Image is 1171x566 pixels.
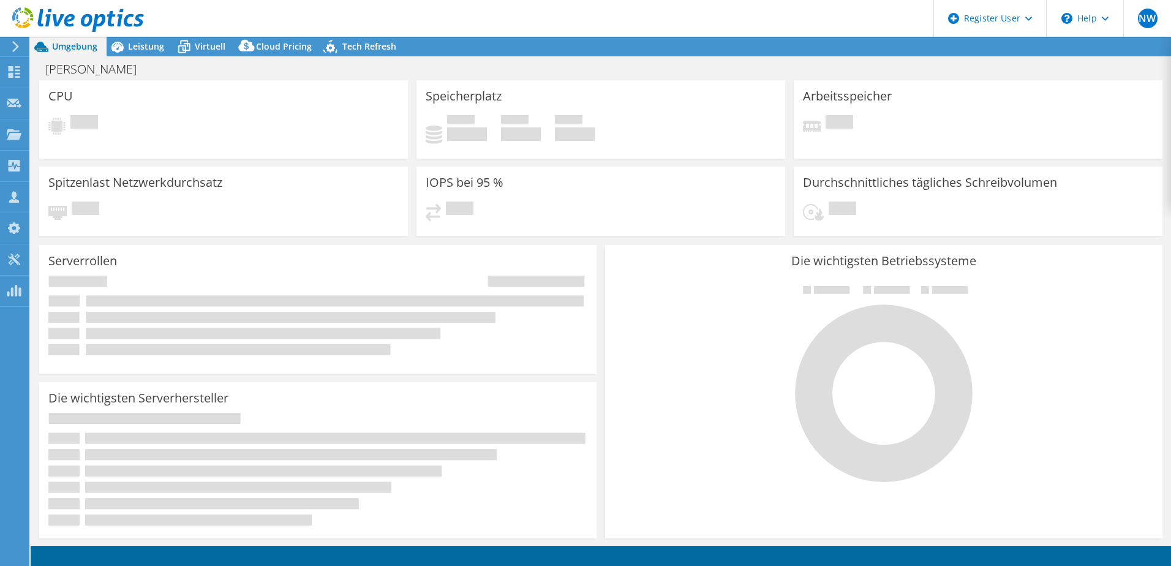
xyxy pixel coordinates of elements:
h3: Durchschnittliches tägliches Schreibvolumen [803,176,1057,189]
span: Virtuell [195,40,225,52]
span: Leistung [128,40,164,52]
h3: Die wichtigsten Betriebssysteme [614,254,1153,268]
span: Tech Refresh [342,40,396,52]
span: Belegt [447,115,475,127]
span: Umgebung [52,40,97,52]
span: Ausstehend [446,202,473,218]
span: Insgesamt [555,115,582,127]
h3: Spitzenlast Netzwerkdurchsatz [48,176,222,189]
h3: IOPS bei 95 % [426,176,503,189]
span: Ausstehend [826,115,853,132]
h4: 0 GiB [447,127,487,141]
h3: Die wichtigsten Serverhersteller [48,391,228,405]
h3: Arbeitsspeicher [803,89,892,103]
span: Ausstehend [72,202,99,218]
h3: Serverrollen [48,254,117,268]
h3: CPU [48,89,73,103]
span: NW [1138,9,1158,28]
span: Cloud Pricing [256,40,312,52]
h3: Speicherplatz [426,89,502,103]
h4: 0 GiB [555,127,595,141]
span: Verfügbar [501,115,529,127]
svg: \n [1061,13,1072,24]
h1: [PERSON_NAME] [40,62,156,76]
span: Ausstehend [70,115,98,132]
span: Ausstehend [829,202,856,218]
h4: 0 GiB [501,127,541,141]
